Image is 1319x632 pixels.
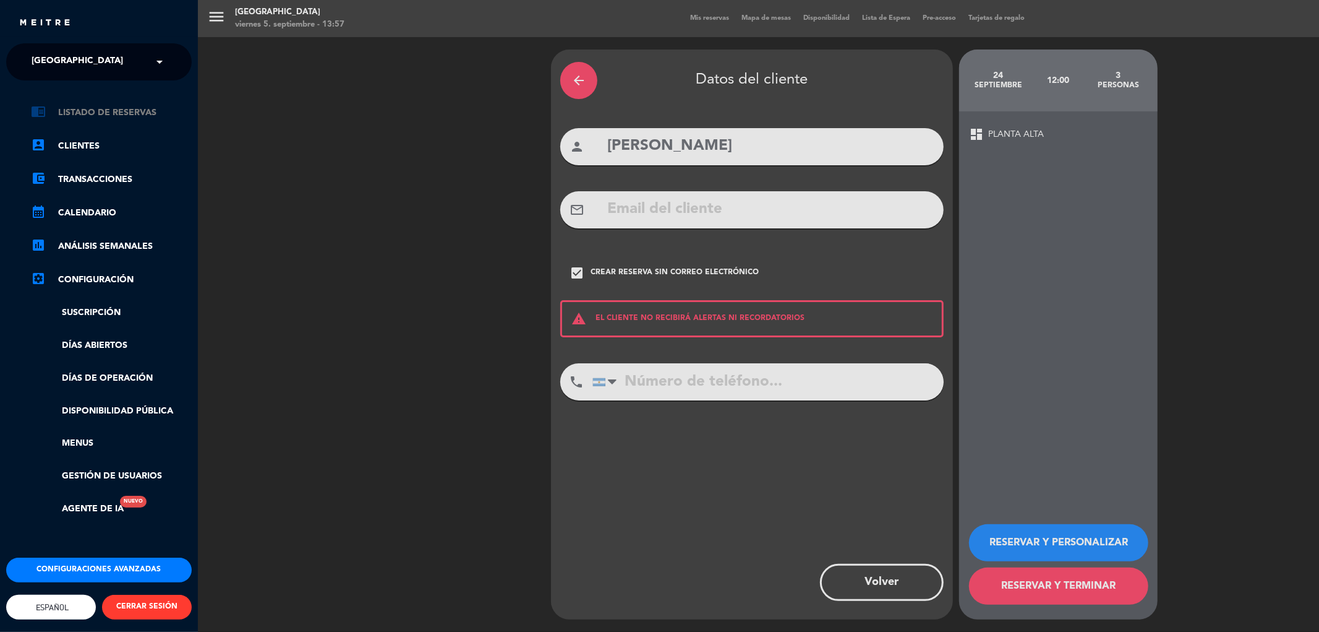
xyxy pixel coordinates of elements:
div: Nuevo [120,496,147,508]
span: [GEOGRAPHIC_DATA] [32,49,123,75]
a: chrome_reader_modeListado de Reservas [31,105,192,120]
i: account_box [31,137,46,152]
a: calendar_monthCalendario [31,206,192,220]
i: assessment [31,238,46,253]
i: calendar_month [31,204,46,219]
a: Configuración [31,272,192,287]
a: Días de Operación [31,371,192,386]
a: Gestión de usuarios [31,469,192,483]
a: assessmentANÁLISIS SEMANALES [31,239,192,254]
a: Días abiertos [31,339,192,353]
img: MEITRE [19,19,71,28]
a: account_balance_walletTransacciones [31,172,192,187]
a: Agente de IANuevo [31,502,124,516]
i: chrome_reader_mode [31,104,46,119]
a: Suscripción [31,306,192,320]
span: Español [33,603,69,612]
i: settings_applications [31,271,46,286]
a: Menus [31,436,192,451]
a: account_boxClientes [31,139,192,154]
i: account_balance_wallet [31,171,46,186]
button: Configuraciones avanzadas [6,558,192,582]
a: Disponibilidad pública [31,404,192,418]
button: CERRAR SESIÓN [102,595,192,620]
